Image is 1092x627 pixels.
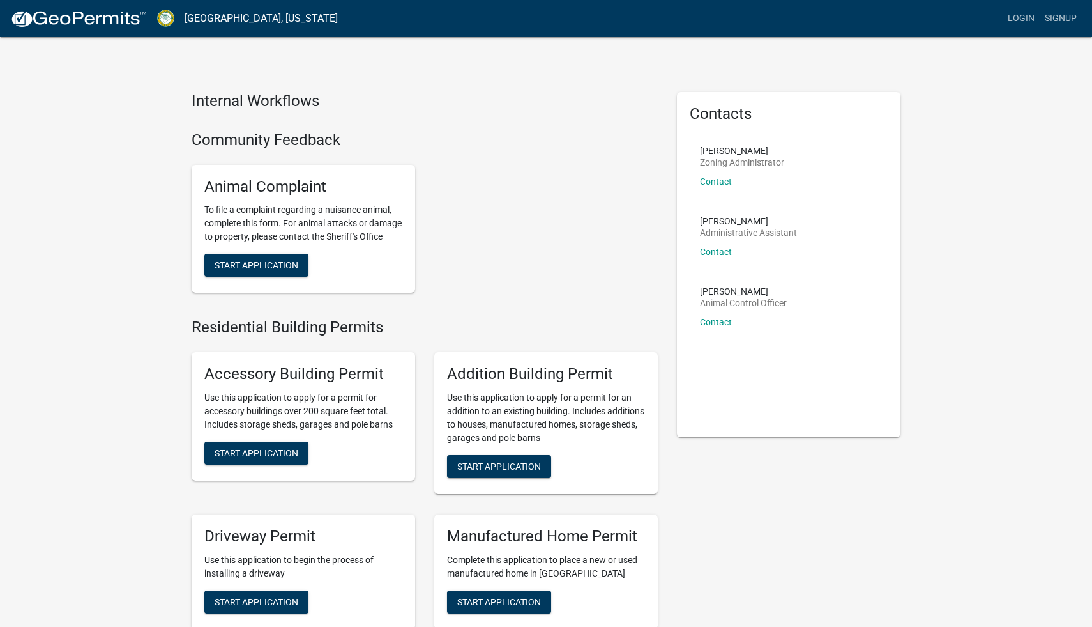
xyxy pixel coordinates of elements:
img: Crawford County, Georgia [157,10,174,27]
a: Signup [1040,6,1082,31]
button: Start Application [204,254,308,277]
span: Start Application [457,596,541,607]
p: Use this application to begin the process of installing a driveway [204,553,402,580]
p: Zoning Administrator [700,158,784,167]
a: Contact [700,176,732,187]
p: Administrative Assistant [700,228,797,237]
p: [PERSON_NAME] [700,287,787,296]
span: Start Application [457,461,541,471]
p: Animal Control Officer [700,298,787,307]
p: Use this application to apply for a permit for accessory buildings over 200 square feet total. In... [204,391,402,431]
h5: Addition Building Permit [447,365,645,383]
h5: Accessory Building Permit [204,365,402,383]
h4: Internal Workflows [192,92,658,111]
a: [GEOGRAPHIC_DATA], [US_STATE] [185,8,338,29]
span: Start Application [215,447,298,458]
span: Start Application [215,260,298,270]
h5: Animal Complaint [204,178,402,196]
a: Contact [700,317,732,327]
h5: Manufactured Home Permit [447,527,645,546]
p: [PERSON_NAME] [700,217,797,226]
span: Start Application [215,596,298,607]
h5: Contacts [690,105,888,123]
p: Complete this application to place a new or used manufactured home in [GEOGRAPHIC_DATA] [447,553,645,580]
p: [PERSON_NAME] [700,146,784,155]
h4: Residential Building Permits [192,318,658,337]
p: Use this application to apply for a permit for an addition to an existing building. Includes addi... [447,391,645,445]
h4: Community Feedback [192,131,658,150]
p: To file a complaint regarding a nuisance animal, complete this form. For animal attacks or damage... [204,203,402,244]
button: Start Application [447,455,551,478]
button: Start Application [204,591,308,614]
a: Contact [700,247,732,257]
button: Start Application [204,442,308,465]
h5: Driveway Permit [204,527,402,546]
a: Login [1003,6,1040,31]
button: Start Application [447,591,551,614]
